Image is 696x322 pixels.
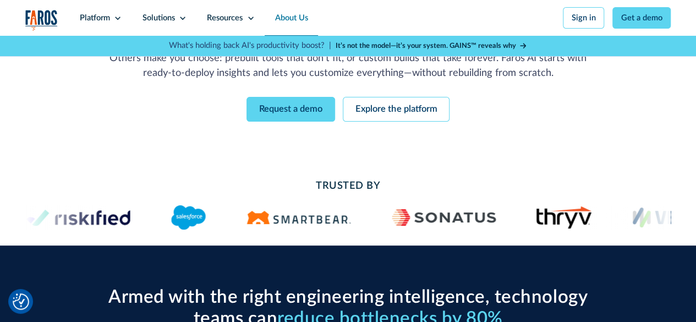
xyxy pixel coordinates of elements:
[169,40,331,52] p: What's holding back AI's productivity boost? |
[336,41,527,51] a: It’s not the model—it’s your system. GAINS™ reveals why
[246,97,335,122] a: Request a demo
[536,206,592,228] img: Thryv's logo
[391,209,496,226] img: Sonatus Logo
[246,211,351,223] img: Logo of the software testing platform SmartBear.
[25,10,58,31] a: home
[612,7,671,29] a: Get a demo
[80,12,110,24] div: Platform
[106,51,590,81] p: Others make you choose: prebuilt tools that don't fit, or custom builds that take forever. Faros ...
[336,42,516,49] strong: It’s not the model—it’s your system. GAINS™ reveals why
[25,10,58,31] img: Logo of the analytics and reporting company Faros.
[171,205,206,230] img: Logo of the CRM platform Salesforce.
[26,209,131,226] img: Logo of the risk management platform Riskified.
[106,178,590,193] h2: Trusted By
[563,7,604,29] a: Sign in
[207,12,243,24] div: Resources
[143,12,175,24] div: Solutions
[13,293,29,310] button: Cookie Settings
[343,97,450,122] a: Explore the platform
[13,293,29,310] img: Revisit consent button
